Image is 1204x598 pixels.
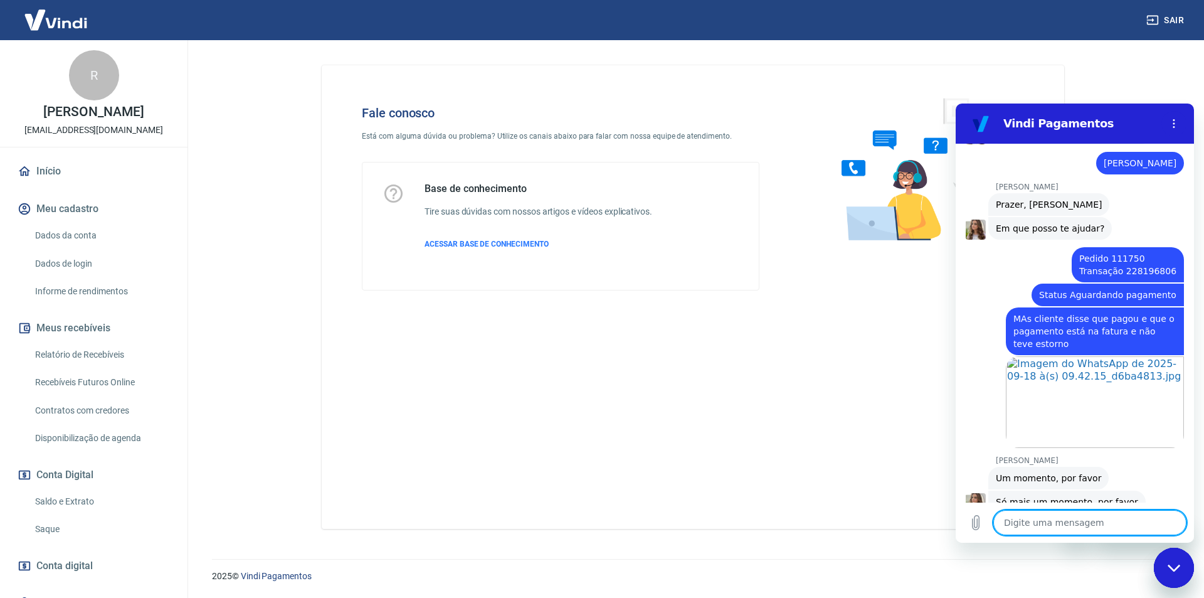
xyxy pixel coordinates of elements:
[15,195,172,223] button: Meu cadastro
[30,342,172,368] a: Relatório de Recebíveis
[15,158,172,185] a: Início
[30,370,172,395] a: Recebíveis Futuros Online
[425,238,652,250] a: ACESSAR BASE DE CONHECIMENTO
[15,552,172,580] a: Conta digital
[15,461,172,489] button: Conta Digital
[956,104,1194,543] iframe: Janela de mensagens
[30,398,172,424] a: Contratos com credores
[24,124,163,137] p: [EMAIL_ADDRESS][DOMAIN_NAME]
[43,105,144,119] p: [PERSON_NAME]
[30,489,172,515] a: Saldo e Extrato
[362,105,759,120] h4: Fale conosco
[30,251,172,277] a: Dados de login
[30,425,172,451] a: Disponibilização de agenda
[1144,9,1189,32] button: Sair
[425,205,652,218] h6: Tire suas dúvidas com nossos artigos e vídeos explicativos.
[36,557,93,575] span: Conta digital
[425,183,652,195] h5: Base de conhecimento
[30,516,172,542] a: Saque
[69,50,119,100] div: R
[15,1,97,39] img: Vindi
[15,314,172,342] button: Meus recebíveis
[30,279,172,304] a: Informe de rendimentos
[425,240,549,248] span: ACESSAR BASE DE CONHECIMENTO
[212,570,1174,583] p: 2025 ©
[1094,515,1194,543] iframe: Mensagem da empresa
[1154,548,1194,588] iframe: Botão para abrir a janela de mensagens, conversa em andamento
[8,9,105,19] span: Olá! Precisa de ajuda?
[241,571,312,581] a: Vindi Pagamentos
[30,223,172,248] a: Dados da conta
[816,85,1007,253] img: Fale conosco
[362,131,759,142] p: Está com alguma dúvida ou problema? Utilize os canais abaixo para falar com nossa equipe de atend...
